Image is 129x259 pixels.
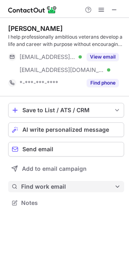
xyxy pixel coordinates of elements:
[8,181,124,192] button: Find work email
[22,146,53,152] span: Send email
[20,66,104,74] span: [EMAIL_ADDRESS][DOMAIN_NAME]
[8,33,124,48] div: I help professionally ambitious veterans develop a life and career with purpose without encouragi...
[22,165,87,172] span: Add to email campaign
[8,142,124,157] button: Send email
[8,161,124,176] button: Add to email campaign
[20,53,76,61] span: [EMAIL_ADDRESS][DOMAIN_NAME]
[8,122,124,137] button: AI write personalized message
[21,183,114,190] span: Find work email
[87,79,119,87] button: Reveal Button
[8,24,63,33] div: [PERSON_NAME]
[22,126,109,133] span: AI write personalized message
[22,107,110,113] div: Save to List / ATS / CRM
[21,199,121,207] span: Notes
[8,197,124,209] button: Notes
[8,5,57,15] img: ContactOut v5.3.10
[8,103,124,118] button: save-profile-one-click
[87,53,119,61] button: Reveal Button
